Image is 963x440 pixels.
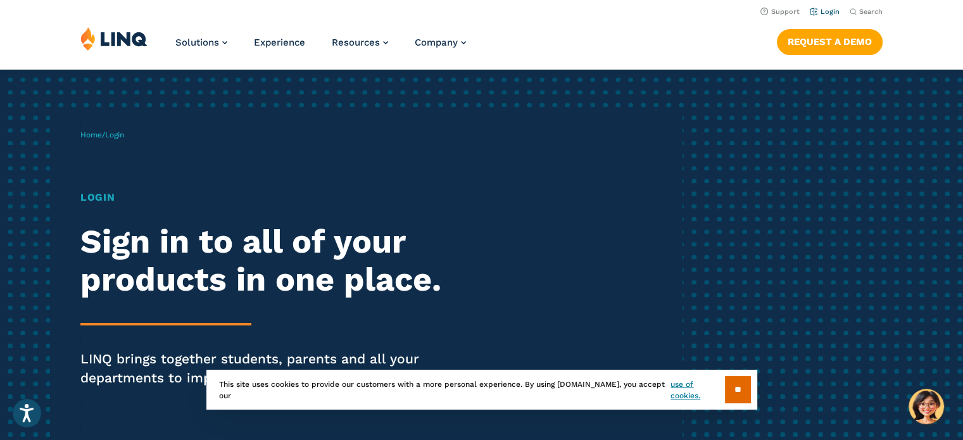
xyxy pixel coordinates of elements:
[175,37,219,48] span: Solutions
[80,130,102,139] a: Home
[670,379,724,401] a: use of cookies.
[80,349,451,387] p: LINQ brings together students, parents and all your departments to improve efficiency and transpa...
[105,130,124,139] span: Login
[206,370,757,410] div: This site uses cookies to provide our customers with a more personal experience. By using [DOMAIN...
[850,7,883,16] button: Open Search Bar
[760,8,800,16] a: Support
[777,27,883,54] nav: Button Navigation
[332,37,388,48] a: Resources
[175,37,227,48] a: Solutions
[80,27,148,51] img: LINQ | K‑12 Software
[175,27,466,68] nav: Primary Navigation
[80,190,451,205] h1: Login
[80,223,451,299] h2: Sign in to all of your products in one place.
[777,29,883,54] a: Request a Demo
[415,37,458,48] span: Company
[859,8,883,16] span: Search
[810,8,840,16] a: Login
[80,130,124,139] span: /
[254,37,305,48] a: Experience
[415,37,466,48] a: Company
[332,37,380,48] span: Resources
[909,389,944,424] button: Hello, have a question? Let’s chat.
